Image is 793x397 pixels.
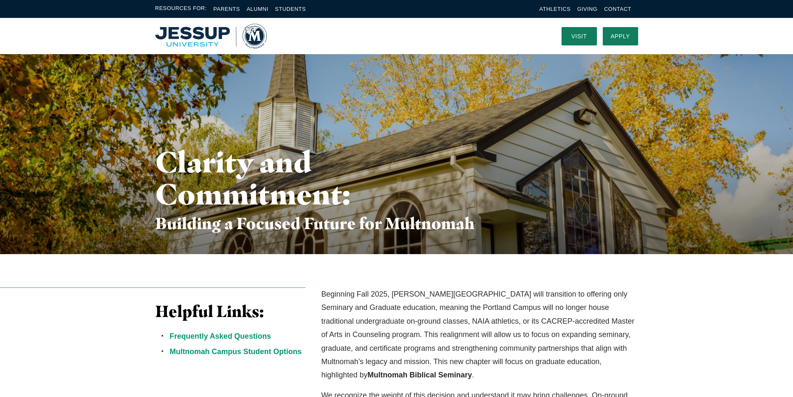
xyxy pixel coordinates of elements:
[562,27,597,45] a: Visit
[539,6,571,12] a: Athletics
[155,214,477,233] h3: Building a Focused Future for Multnomah
[155,4,207,14] span: Resources For:
[155,146,348,210] h1: Clarity and Commitment:
[155,24,267,49] img: Multnomah University Logo
[155,24,267,49] a: Home
[246,6,268,12] a: Alumni
[577,6,598,12] a: Giving
[604,6,631,12] a: Contact
[275,6,306,12] a: Students
[155,302,306,321] h3: Helpful Links:
[603,27,638,45] a: Apply
[321,287,638,382] p: Beginning Fall 2025, [PERSON_NAME][GEOGRAPHIC_DATA] will transition to offering only Seminary and...
[170,332,271,340] a: Frequently Asked Questions
[368,371,472,379] strong: Multnomah Biblical Seminary
[170,347,302,356] a: Multnomah Campus Student Options
[214,6,240,12] a: Parents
